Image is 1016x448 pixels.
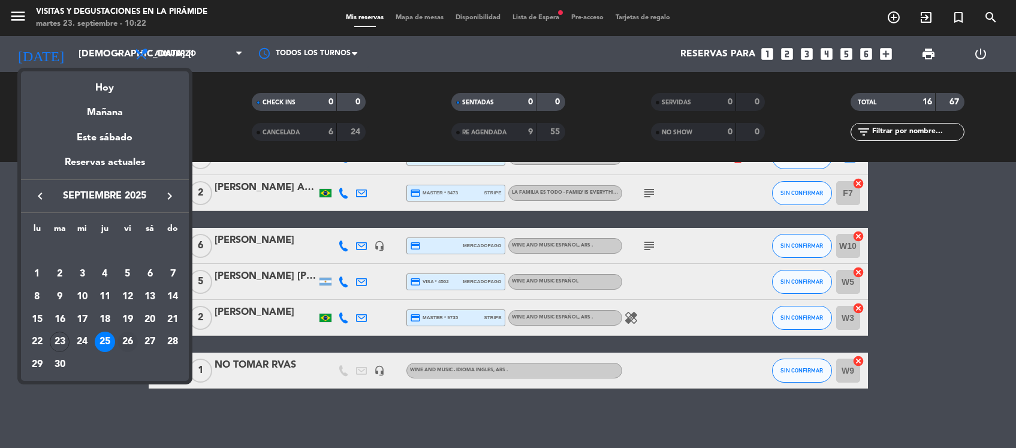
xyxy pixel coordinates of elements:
[139,263,162,285] td: 6 de septiembre de 2025
[50,354,70,375] div: 30
[27,287,47,307] div: 8
[161,285,184,308] td: 14 de septiembre de 2025
[95,309,115,330] div: 18
[21,71,189,96] div: Hoy
[27,354,47,375] div: 29
[72,287,92,307] div: 10
[140,287,160,307] div: 13
[26,353,49,376] td: 29 de septiembre de 2025
[50,309,70,330] div: 16
[94,308,116,331] td: 18 de septiembre de 2025
[162,287,183,307] div: 14
[49,222,71,240] th: martes
[26,240,184,263] td: SEP.
[117,287,138,307] div: 12
[95,287,115,307] div: 11
[27,309,47,330] div: 15
[71,222,94,240] th: miércoles
[49,263,71,285] td: 2 de septiembre de 2025
[161,308,184,331] td: 21 de septiembre de 2025
[95,332,115,352] div: 25
[94,222,116,240] th: jueves
[49,353,71,376] td: 30 de septiembre de 2025
[117,332,138,352] div: 26
[50,287,70,307] div: 9
[72,309,92,330] div: 17
[49,331,71,354] td: 23 de septiembre de 2025
[162,264,183,284] div: 7
[94,285,116,308] td: 11 de septiembre de 2025
[49,285,71,308] td: 9 de septiembre de 2025
[26,222,49,240] th: lunes
[161,331,184,354] td: 28 de septiembre de 2025
[117,309,138,330] div: 19
[116,308,139,331] td: 19 de septiembre de 2025
[27,332,47,352] div: 22
[116,222,139,240] th: viernes
[139,308,162,331] td: 20 de septiembre de 2025
[71,263,94,285] td: 3 de septiembre de 2025
[33,189,47,203] i: keyboard_arrow_left
[21,96,189,121] div: Mañana
[27,264,47,284] div: 1
[71,331,94,354] td: 24 de septiembre de 2025
[162,332,183,352] div: 28
[21,121,189,155] div: Este sábado
[140,332,160,352] div: 27
[116,263,139,285] td: 5 de septiembre de 2025
[71,308,94,331] td: 17 de septiembre de 2025
[162,189,177,203] i: keyboard_arrow_right
[116,331,139,354] td: 26 de septiembre de 2025
[139,222,162,240] th: sábado
[94,331,116,354] td: 25 de septiembre de 2025
[50,332,70,352] div: 23
[94,263,116,285] td: 4 de septiembre de 2025
[29,188,51,204] button: keyboard_arrow_left
[49,308,71,331] td: 16 de septiembre de 2025
[51,188,159,204] span: septiembre 2025
[161,263,184,285] td: 7 de septiembre de 2025
[140,309,160,330] div: 20
[26,263,49,285] td: 1 de septiembre de 2025
[26,285,49,308] td: 8 de septiembre de 2025
[72,332,92,352] div: 24
[26,308,49,331] td: 15 de septiembre de 2025
[117,264,138,284] div: 5
[72,264,92,284] div: 3
[26,331,49,354] td: 22 de septiembre de 2025
[116,285,139,308] td: 12 de septiembre de 2025
[50,264,70,284] div: 2
[162,309,183,330] div: 21
[139,331,162,354] td: 27 de septiembre de 2025
[139,285,162,308] td: 13 de septiembre de 2025
[95,264,115,284] div: 4
[161,222,184,240] th: domingo
[140,264,160,284] div: 6
[21,155,189,179] div: Reservas actuales
[159,188,180,204] button: keyboard_arrow_right
[71,285,94,308] td: 10 de septiembre de 2025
